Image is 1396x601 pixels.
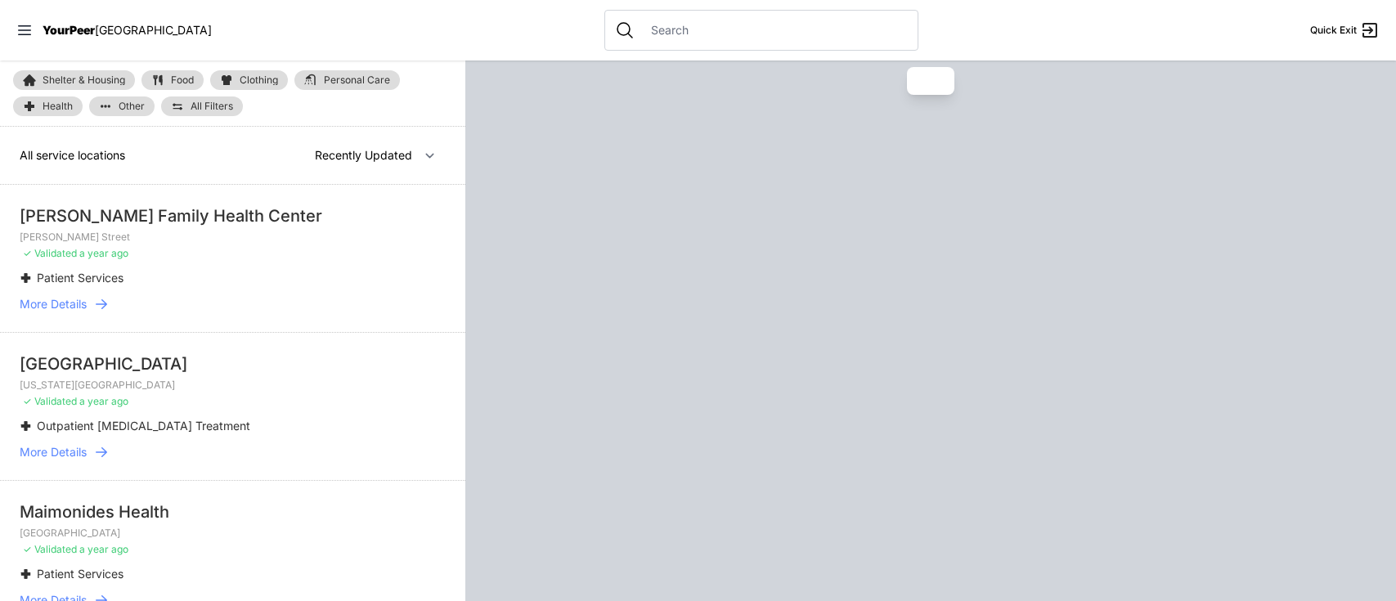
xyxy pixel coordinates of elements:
[95,23,212,37] span: [GEOGRAPHIC_DATA]
[20,352,446,375] div: [GEOGRAPHIC_DATA]
[20,204,446,227] div: [PERSON_NAME] Family Health Center
[37,271,123,285] span: Patient Services
[161,96,243,116] a: All Filters
[37,419,250,433] span: Outpatient [MEDICAL_DATA] Treatment
[1310,20,1380,40] a: Quick Exit
[89,96,155,116] a: Other
[20,296,87,312] span: More Details
[23,395,77,407] span: ✓ Validated
[20,231,446,244] p: [PERSON_NAME] Street
[20,148,125,162] span: All service locations
[13,70,135,90] a: Shelter & Housing
[13,96,83,116] a: Health
[37,567,123,581] span: Patient Services
[119,101,145,111] span: Other
[191,101,233,111] span: All Filters
[43,25,212,35] a: YourPeer[GEOGRAPHIC_DATA]
[23,247,77,259] span: ✓ Validated
[171,75,194,85] span: Food
[240,75,278,85] span: Clothing
[43,101,73,111] span: Health
[20,444,87,460] span: More Details
[20,527,446,540] p: [GEOGRAPHIC_DATA]
[210,70,288,90] a: Clothing
[324,75,390,85] span: Personal Care
[1310,24,1357,37] span: Quick Exit
[20,379,446,392] p: [US_STATE][GEOGRAPHIC_DATA]
[43,23,95,37] span: YourPeer
[20,444,446,460] a: More Details
[294,70,400,90] a: Personal Care
[20,296,446,312] a: More Details
[20,500,446,523] div: Maimonides Health
[79,247,128,259] span: a year ago
[43,75,125,85] span: Shelter & Housing
[79,395,128,407] span: a year ago
[141,70,204,90] a: Food
[79,543,128,555] span: a year ago
[23,543,77,555] span: ✓ Validated
[641,22,908,38] input: Search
